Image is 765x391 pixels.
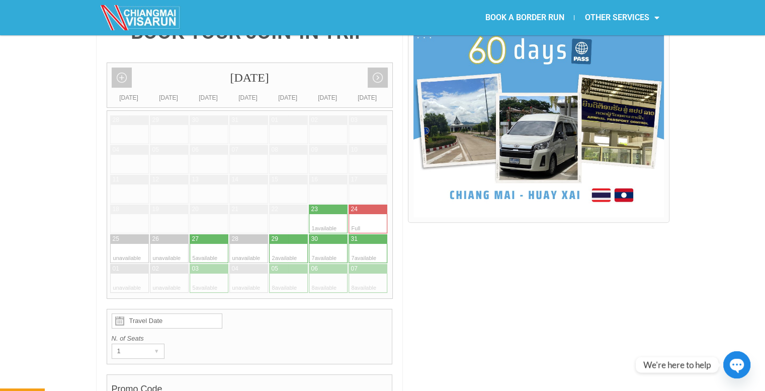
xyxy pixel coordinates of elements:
nav: Menu [382,6,669,29]
div: 24 [351,205,358,214]
div: 06 [311,265,318,273]
div: 09 [311,146,318,154]
div: 27 [192,235,199,243]
label: N. of Seats [112,334,388,344]
div: 05 [152,146,159,154]
div: 20 [192,205,199,214]
div: 18 [113,205,119,214]
div: 04 [232,265,238,273]
div: [DATE] [228,93,268,103]
div: 01 [272,116,278,124]
div: 23 [311,205,318,214]
h4: BOOK YOUR JOIN-IN TRIP [107,22,393,42]
div: 02 [152,265,159,273]
div: 07 [351,265,358,273]
div: 28 [113,116,119,124]
div: 21 [232,205,238,214]
div: [DATE] [189,93,228,103]
div: 15 [272,175,278,184]
div: 10 [351,146,358,154]
div: 31 [351,235,358,243]
div: 04 [113,146,119,154]
div: 29 [152,116,159,124]
div: 30 [311,235,318,243]
div: 12 [152,175,159,184]
div: [DATE] [149,93,189,103]
a: OTHER SERVICES [574,6,669,29]
div: 07 [232,146,238,154]
div: 17 [351,175,358,184]
div: 03 [351,116,358,124]
div: [DATE] [109,93,149,103]
div: 08 [272,146,278,154]
div: 25 [113,235,119,243]
div: [DATE] [308,93,348,103]
div: 26 [152,235,159,243]
div: 02 [311,116,318,124]
div: 29 [272,235,278,243]
div: 28 [232,235,238,243]
div: 22 [272,205,278,214]
div: 31 [232,116,238,124]
div: 03 [192,265,199,273]
div: 06 [192,146,199,154]
div: 30 [192,116,199,124]
div: 13 [192,175,199,184]
a: BOOK A BORDER RUN [475,6,574,29]
div: 11 [113,175,119,184]
div: 16 [311,175,318,184]
div: 14 [232,175,238,184]
div: [DATE] [107,63,392,93]
div: 05 [272,265,278,273]
div: 01 [113,265,119,273]
div: [DATE] [268,93,308,103]
div: ▾ [150,344,164,358]
div: 1 [112,344,145,358]
div: 19 [152,205,159,214]
div: [DATE] [348,93,387,103]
